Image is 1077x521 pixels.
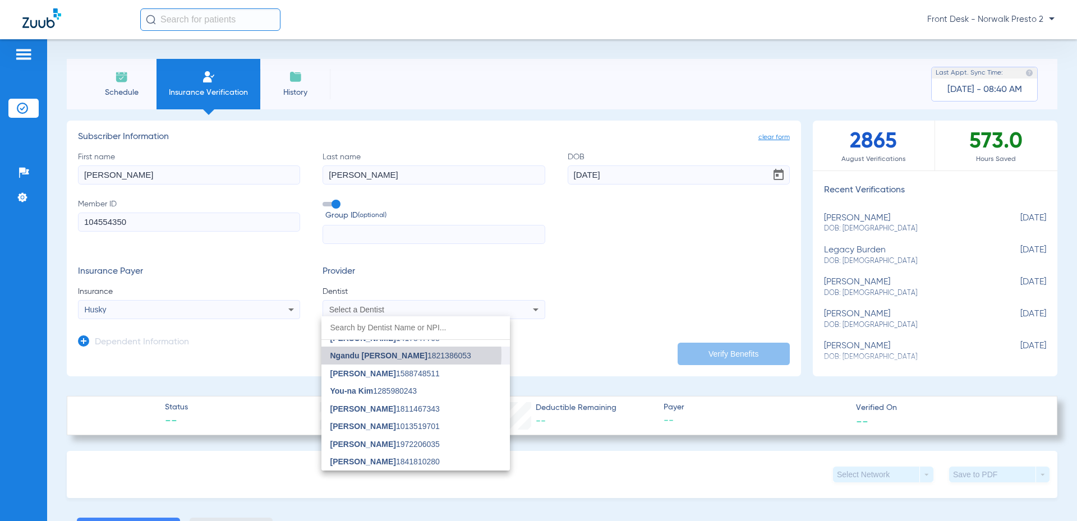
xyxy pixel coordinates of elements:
span: 1417847708 [330,334,440,342]
span: 1972206035 [330,440,440,448]
span: 1013519701 [330,422,440,430]
span: You-na Kim [330,386,374,395]
span: 1285980243 [330,387,417,395]
span: 1811467343 [330,405,440,413]
span: 1841810280 [330,458,440,465]
span: 1588748511 [330,370,440,377]
input: dropdown search [321,316,510,339]
span: 1821386053 [330,352,471,359]
span: [PERSON_NAME] [330,440,396,449]
span: [PERSON_NAME] [330,404,396,413]
iframe: Chat Widget [1021,467,1077,521]
span: [PERSON_NAME] [330,457,396,466]
span: Ngandu [PERSON_NAME] [330,351,427,360]
span: [PERSON_NAME] [330,422,396,431]
span: [PERSON_NAME] [330,369,396,378]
